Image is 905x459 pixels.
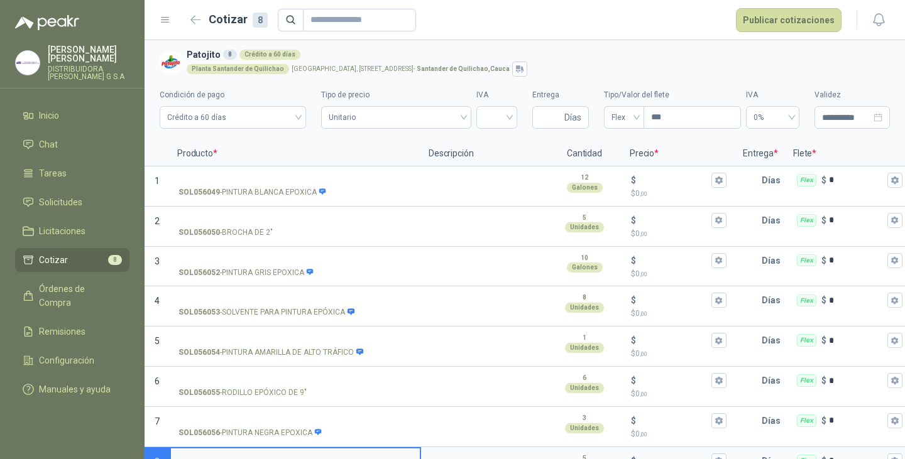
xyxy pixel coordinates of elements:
[476,89,517,101] label: IVA
[631,308,727,320] p: $
[567,262,603,273] div: Galones
[639,296,709,305] input: $$0,00
[887,293,902,308] button: Flex $
[583,333,586,343] p: 1
[640,350,647,357] span: ,00
[639,336,709,345] input: $$0,00
[635,389,647,398] span: 0
[15,377,129,401] a: Manuales y ayuda
[635,429,647,438] span: 0
[887,413,902,428] button: Flex $
[640,391,647,397] span: ,00
[565,343,604,353] div: Unidades
[39,354,94,367] span: Configuración
[209,11,268,28] h2: Cotizar
[15,15,79,30] img: Logo peakr
[178,416,412,426] input: SOL056056-PINTURA NEGRA EPOXICA
[762,328,786,353] p: Días
[631,228,727,240] p: $
[421,141,547,166] p: Descripción
[15,104,129,127] a: Inicio
[631,333,636,347] p: $
[631,188,727,200] p: $
[567,183,603,193] div: Galones
[631,213,636,227] p: $
[762,168,786,193] p: Días
[178,427,322,439] p: - PINTURA NEGRA EPOXICA
[39,195,82,209] span: Solicitudes
[155,216,160,226] span: 2
[639,256,709,265] input: $$0,00
[48,65,129,80] p: DISTRIBUIDORA [PERSON_NAME] G S.A
[635,269,647,278] span: 0
[178,387,220,399] strong: SOL056055
[178,176,412,185] input: SOL056049-PINTURA BLANCA EPOXICA
[635,309,647,318] span: 0
[631,293,636,307] p: $
[565,303,604,313] div: Unidades
[797,174,816,186] div: Flex
[829,296,885,305] input: Flex $
[178,296,412,305] input: SOL056053-SOLVENTE PARA PINTURA EPÓXICA
[635,229,647,238] span: 0
[639,175,709,185] input: $$0,00
[48,45,129,63] p: [PERSON_NAME] [PERSON_NAME]
[711,373,727,388] button: $$0,00
[583,213,586,223] p: 5
[15,132,129,156] a: Chat
[155,296,160,306] span: 4
[604,89,741,101] label: Tipo/Valor del flete
[581,253,588,263] p: 10
[639,416,709,425] input: $$0,00
[547,141,622,166] p: Cantidad
[711,213,727,228] button: $$0,00
[762,248,786,273] p: Días
[639,376,709,386] input: $$0,00
[155,336,160,346] span: 5
[735,141,786,166] p: Entrega
[15,190,129,214] a: Solicitudes
[797,334,816,347] div: Flex
[329,108,463,127] span: Unitario
[581,173,588,183] p: 12
[829,175,885,185] input: Flex $
[187,64,289,74] div: Planta Santander de Quilichao
[108,255,122,265] span: 8
[797,414,816,427] div: Flex
[564,107,581,128] span: Días
[155,256,160,266] span: 3
[640,271,647,278] span: ,00
[887,213,902,228] button: Flex $
[754,108,792,127] span: 0%
[239,50,300,60] div: Crédito a 60 días
[631,414,636,428] p: $
[640,310,647,317] span: ,00
[711,333,727,348] button: $$0,00
[170,141,421,166] p: Producto
[821,333,826,347] p: $
[223,50,237,60] div: 8
[829,376,885,386] input: Flex $
[532,89,589,101] label: Entrega
[178,427,220,439] strong: SOL056056
[814,89,890,101] label: Validez
[178,216,412,225] input: SOL056050-BROCHA DE 2"
[15,219,129,243] a: Licitaciones
[178,306,220,318] strong: SOL056053
[762,368,786,393] p: Días
[39,224,85,238] span: Licitaciones
[631,388,727,400] p: $
[15,320,129,343] a: Remisiones
[797,294,816,307] div: Flex
[321,89,471,101] label: Tipo de precio
[178,347,364,359] p: - PINTURA AMARILLA DE ALTO TRÁFICO
[797,254,816,267] div: Flex
[39,282,118,310] span: Órdenes de Compra
[887,333,902,348] button: Flex $
[39,166,67,180] span: Tareas
[762,408,786,433] p: Días
[178,256,412,266] input: SOL056052-PINTURA GRIS EPOXICA
[565,423,604,433] div: Unidades
[417,65,510,72] strong: Santander de Quilichao , Cauca
[178,347,220,359] strong: SOL056054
